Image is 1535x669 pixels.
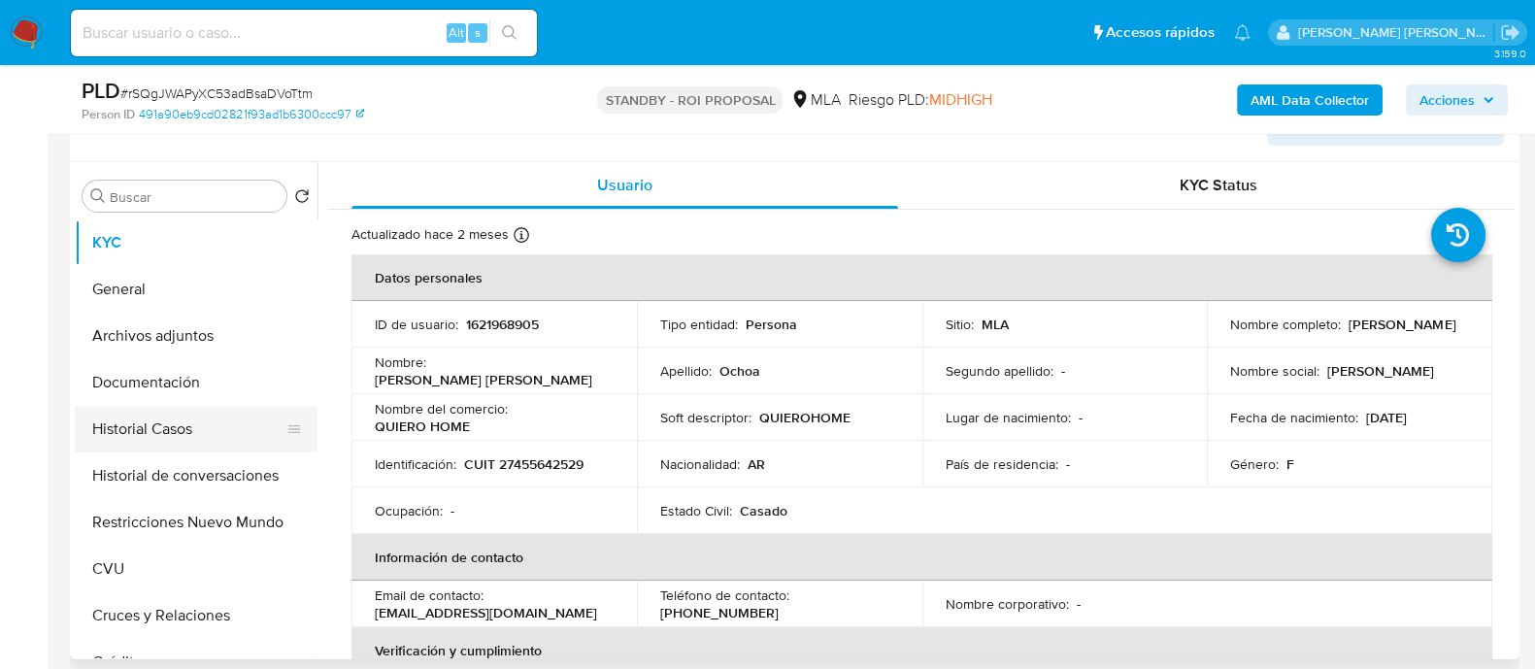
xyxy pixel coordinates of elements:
[75,219,317,266] button: KYC
[351,254,1492,301] th: Datos personales
[75,592,317,639] button: Cruces y Relaciones
[1500,22,1520,43] a: Salir
[946,316,974,333] p: Sitio :
[1079,409,1083,426] p: -
[1061,362,1065,380] p: -
[1406,84,1508,116] button: Acciones
[120,84,313,103] span: # rSQgJWAPyXC53adBsaDVoTtm
[660,502,732,519] p: Estado Civil :
[351,534,1492,581] th: Información de contacto
[375,353,426,371] p: Nombre :
[1230,409,1358,426] p: Fecha de nacimiento :
[375,455,456,473] p: Identificación :
[597,86,783,114] p: STANDBY - ROI PROPOSAL
[449,23,464,42] span: Alt
[759,409,851,426] p: QUIEROHOME
[1066,455,1070,473] p: -
[1237,84,1383,116] button: AML Data Collector
[660,409,751,426] p: Soft descriptor :
[351,225,509,244] p: Actualizado hace 2 meses
[489,19,529,47] button: search-icon
[375,586,484,604] p: Email de contacto :
[294,188,310,210] button: Volver al orden por defecto
[90,188,106,204] button: Buscar
[1230,362,1319,380] p: Nombre social :
[1286,455,1294,473] p: F
[466,316,539,333] p: 1621968905
[1366,409,1407,426] p: [DATE]
[1106,22,1215,43] span: Accesos rápidos
[375,418,470,435] p: QUIERO HOME
[1298,23,1494,42] p: emmanuel.vitiello@mercadolibre.com
[790,89,840,111] div: MLA
[748,455,765,473] p: AR
[1251,84,1369,116] b: AML Data Collector
[71,20,537,46] input: Buscar usuario o caso...
[1327,362,1434,380] p: [PERSON_NAME]
[375,400,508,418] p: Nombre del comercio :
[660,604,779,621] p: [PHONE_NUMBER]
[139,106,364,123] a: 491a90eb9cd02821f93ad1b6300ccc97
[450,502,454,519] p: -
[1230,455,1279,473] p: Género :
[75,359,317,406] button: Documentación
[375,316,458,333] p: ID de usuario :
[110,188,279,206] input: Buscar
[1349,316,1455,333] p: [PERSON_NAME]
[1234,24,1251,41] a: Notificaciones
[464,455,584,473] p: CUIT 27455642529
[375,371,592,388] p: [PERSON_NAME] [PERSON_NAME]
[1419,84,1475,116] span: Acciones
[1077,595,1081,613] p: -
[75,546,317,592] button: CVU
[982,316,1009,333] p: MLA
[75,452,317,499] button: Historial de conversaciones
[946,409,1071,426] p: Lugar de nacimiento :
[375,604,597,621] p: [EMAIL_ADDRESS][DOMAIN_NAME]
[75,499,317,546] button: Restricciones Nuevo Mundo
[848,89,991,111] span: Riesgo PLD:
[660,362,712,380] p: Apellido :
[597,174,652,196] span: Usuario
[946,455,1058,473] p: País de residencia :
[1230,316,1341,333] p: Nombre completo :
[928,88,991,111] span: MIDHIGH
[946,595,1069,613] p: Nombre corporativo :
[660,316,738,333] p: Tipo entidad :
[82,106,135,123] b: Person ID
[475,23,481,42] span: s
[75,406,302,452] button: Historial Casos
[1493,46,1525,61] span: 3.159.0
[75,266,317,313] button: General
[1180,174,1257,196] span: KYC Status
[82,75,120,106] b: PLD
[740,502,787,519] p: Casado
[946,362,1053,380] p: Segundo apellido :
[75,313,317,359] button: Archivos adjuntos
[660,455,740,473] p: Nacionalidad :
[719,362,760,380] p: Ochoa
[660,586,789,604] p: Teléfono de contacto :
[746,316,797,333] p: Persona
[375,502,443,519] p: Ocupación :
